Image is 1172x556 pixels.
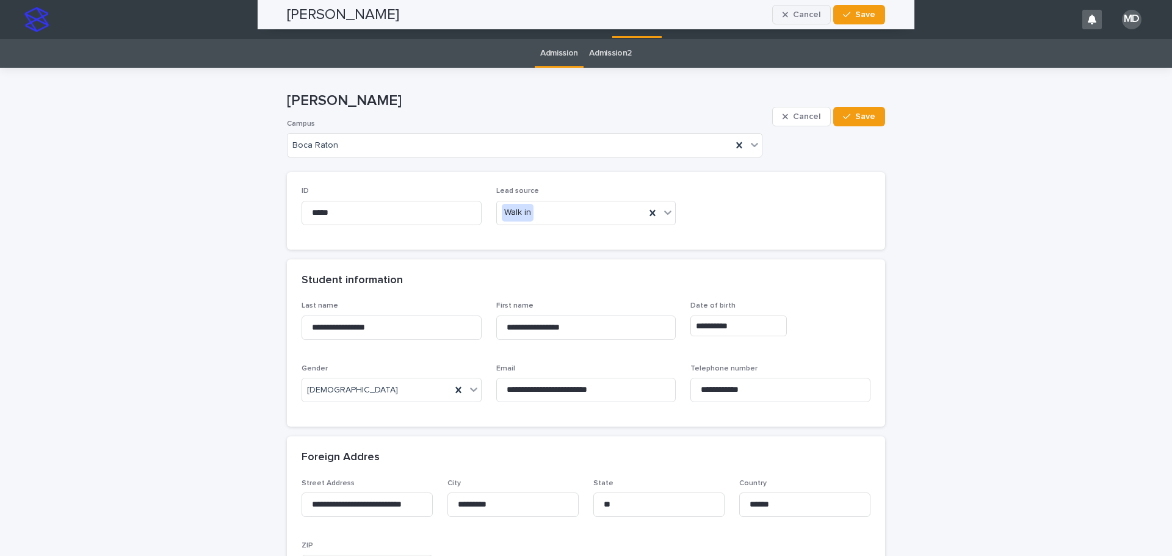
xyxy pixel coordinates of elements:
[447,480,461,487] span: City
[302,302,338,309] span: Last name
[690,302,736,309] span: Date of birth
[793,112,820,121] span: Cancel
[287,92,767,110] p: [PERSON_NAME]
[287,120,315,128] span: Campus
[292,140,338,151] span: Boca Raton
[496,302,534,309] span: First name
[690,365,758,372] span: Telephone number
[739,480,767,487] span: Country
[855,112,875,121] span: Save
[302,187,309,195] span: ID
[833,107,885,126] button: Save
[302,542,313,549] span: ZIP
[589,39,632,68] a: Admission2
[302,451,380,464] h2: Foreign Addres
[302,274,403,287] h2: Student information
[24,7,49,32] img: stacker-logo-s-only.png
[502,204,534,222] div: Walk in
[593,480,613,487] span: State
[302,365,328,372] span: Gender
[496,365,515,372] span: Email
[496,187,539,195] span: Lead source
[307,384,398,397] span: [DEMOGRAPHIC_DATA]
[540,39,578,68] a: Admission
[772,107,831,126] button: Cancel
[1122,10,1141,29] div: MD
[302,480,355,487] span: Street Address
